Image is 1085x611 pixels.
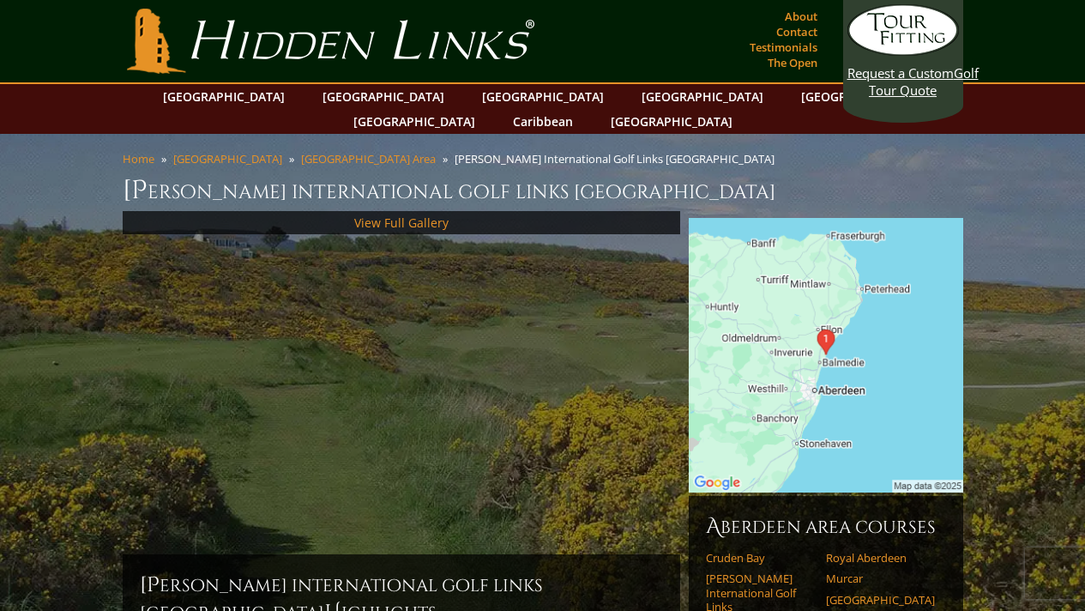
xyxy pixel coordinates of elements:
[826,572,935,585] a: Murcar
[504,109,582,134] a: Caribbean
[763,51,822,75] a: The Open
[826,593,935,607] a: [GEOGRAPHIC_DATA]
[354,215,449,231] a: View Full Gallery
[345,109,484,134] a: [GEOGRAPHIC_DATA]
[706,513,946,541] h6: Aberdeen Area Courses
[314,84,453,109] a: [GEOGRAPHIC_DATA]
[123,173,963,208] h1: [PERSON_NAME] International Golf Links [GEOGRAPHIC_DATA]
[123,151,154,166] a: Home
[602,109,741,134] a: [GEOGRAPHIC_DATA]
[781,4,822,28] a: About
[847,64,954,82] span: Request a Custom
[154,84,293,109] a: [GEOGRAPHIC_DATA]
[173,151,282,166] a: [GEOGRAPHIC_DATA]
[826,551,935,565] a: Royal Aberdeen
[706,551,815,565] a: Cruden Bay
[772,20,822,44] a: Contact
[473,84,612,109] a: [GEOGRAPHIC_DATA]
[633,84,772,109] a: [GEOGRAPHIC_DATA]
[745,35,822,59] a: Testimonials
[301,151,436,166] a: [GEOGRAPHIC_DATA] Area
[689,218,963,493] img: Google Map of Trump International Golf Links Ltd, Balmedie, Scotland, United Kingdom
[847,4,959,99] a: Request a CustomGolf Tour Quote
[455,151,781,166] li: [PERSON_NAME] International Golf Links [GEOGRAPHIC_DATA]
[793,84,931,109] a: [GEOGRAPHIC_DATA]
